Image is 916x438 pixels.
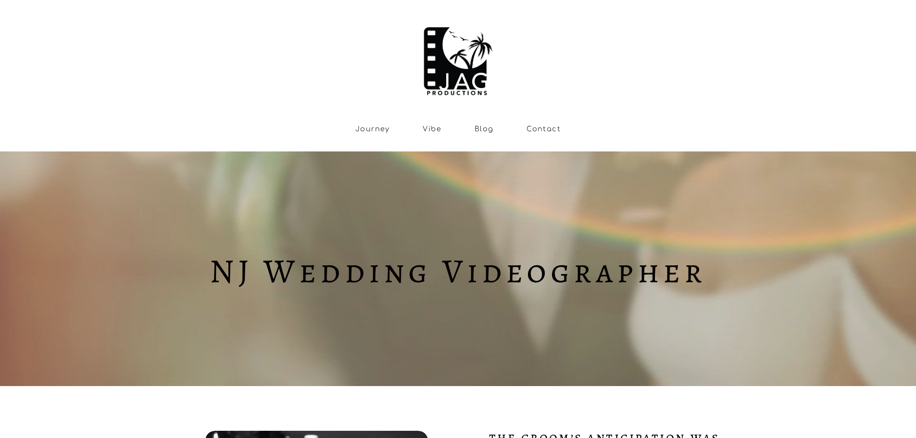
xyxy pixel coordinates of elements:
[355,125,390,133] a: Journey
[420,18,496,98] img: NJ Wedding Videographer | JAG Productions
[423,125,441,133] a: Vibe
[122,256,795,286] h1: NJ Wedding Videographer
[475,125,494,133] a: Blog
[527,125,561,133] a: Contact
